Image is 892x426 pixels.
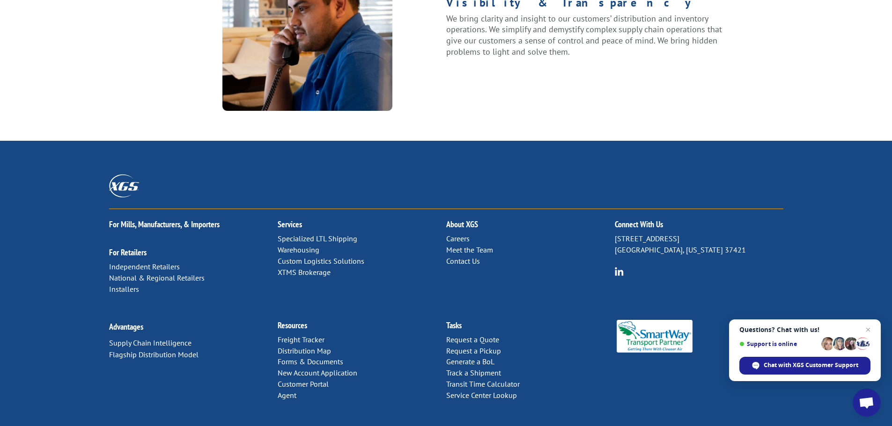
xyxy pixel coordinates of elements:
a: Careers [446,234,470,243]
div: Open chat [853,389,881,417]
a: Freight Tracker [278,335,324,344]
a: Services [278,219,302,230]
a: Request a Quote [446,335,499,344]
a: Generate a BoL [446,357,494,366]
a: Customer Portal [278,379,329,389]
p: We bring clarity and insight to our customers’ distribution and inventory operations. We simplify... [446,13,724,58]
a: Specialized LTL Shipping [278,234,357,243]
a: Forms & Documents [278,357,343,366]
a: Custom Logistics Solutions [278,256,364,266]
a: For Mills, Manufacturers, & Importers [109,219,220,230]
a: Contact Us [446,256,480,266]
h2: Tasks [446,321,615,334]
img: XGS_Logos_ALL_2024_All_White [109,174,139,197]
div: Chat with XGS Customer Support [739,357,870,375]
a: Service Center Lookup [446,390,517,400]
a: For Retailers [109,247,147,258]
a: Independent Retailers [109,262,180,271]
span: Questions? Chat with us! [739,326,870,333]
span: Close chat [863,324,874,335]
a: Advantages [109,321,143,332]
a: Supply Chain Intelligence [109,338,192,347]
a: Request a Pickup [446,346,501,355]
h2: Connect With Us [615,220,783,233]
a: Agent [278,390,296,400]
img: group-6 [615,267,624,276]
a: National & Regional Retailers [109,273,205,282]
img: Smartway_Logo [615,320,695,353]
p: [STREET_ADDRESS] [GEOGRAPHIC_DATA], [US_STATE] 37421 [615,233,783,256]
a: Transit Time Calculator [446,379,520,389]
a: About XGS [446,219,478,230]
span: Support is online [739,340,818,347]
a: Flagship Distribution Model [109,350,199,359]
a: Distribution Map [278,346,331,355]
a: Resources [278,320,307,331]
span: Chat with XGS Customer Support [764,361,858,369]
a: Meet the Team [446,245,493,254]
a: New Account Application [278,368,357,377]
a: Warehousing [278,245,319,254]
a: XTMS Brokerage [278,267,331,277]
a: Track a Shipment [446,368,501,377]
a: Installers [109,284,139,294]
